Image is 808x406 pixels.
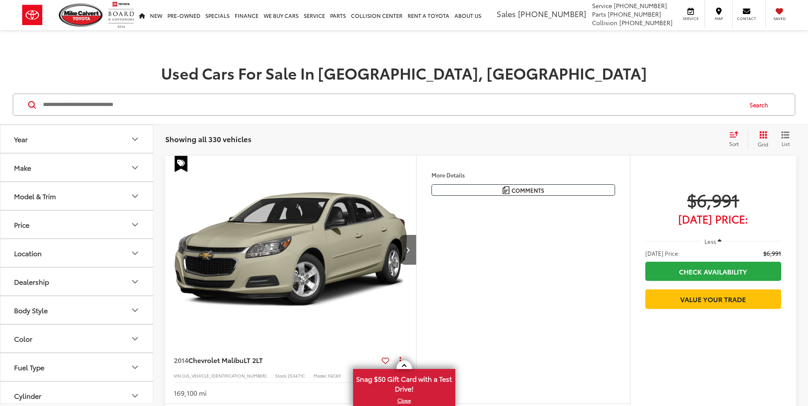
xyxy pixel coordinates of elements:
span: Snag $50 Gift Card with a Test Drive! [354,370,454,396]
div: Location [14,249,42,257]
div: Cylinder [130,391,140,401]
div: 169,100 mi [174,388,207,398]
span: [DATE] Price: [645,249,679,257]
button: DealershipDealership [0,268,154,295]
button: Less [701,234,726,249]
div: Make [130,163,140,173]
div: Model & Trim [130,191,140,201]
img: Comments [503,186,509,194]
button: Fuel TypeFuel Type [0,353,154,381]
div: Price [14,220,29,229]
span: Chevrolet Malibu [188,355,244,365]
div: 2014 Chevrolet Malibu LT 2LT 0 [165,156,417,344]
button: YearYear [0,125,154,153]
span: $6,991 [645,189,781,210]
div: Year [130,134,140,144]
div: Cylinder [14,392,41,400]
div: Fuel Type [14,363,44,371]
span: Collision [592,18,618,27]
a: 2014 Chevrolet Malibu LT 2LT2014 Chevrolet Malibu LT 2LT2014 Chevrolet Malibu LT 2LT2014 Chevrole... [165,156,417,344]
span: Sales [497,8,516,19]
span: Comments [512,186,544,194]
button: Next image [399,235,416,265]
button: Body StyleBody Style [0,296,154,324]
span: Stock: [275,372,288,379]
span: [PHONE_NUMBER] [619,18,673,27]
span: VIN: [174,372,182,379]
button: PricePrice [0,211,154,238]
button: Search [742,94,780,115]
span: Parts [592,10,606,18]
span: [PHONE_NUMBER] [614,1,667,10]
span: Service [592,1,612,10]
span: [DATE] Price: [645,214,781,223]
span: Less [704,237,716,245]
span: 1GC69 [328,372,341,379]
span: $6,991 [763,249,781,257]
img: 2014 Chevrolet Malibu LT 2LT [165,156,417,345]
div: Model & Trim [14,192,56,200]
button: MakeMake [0,154,154,181]
button: ColorColor [0,325,154,352]
button: Comments [431,184,615,196]
div: Year [14,135,28,143]
div: Color [130,334,140,344]
span: [PHONE_NUMBER] [518,8,586,19]
div: Fuel Type [130,362,140,372]
span: Contact [737,16,756,21]
div: Location [130,248,140,258]
input: Search by Make, Model, or Keyword [42,94,742,115]
div: Body Style [14,306,48,314]
span: 253471C [288,372,305,379]
button: Model & TrimModel & Trim [0,182,154,210]
button: Actions [393,353,408,368]
span: Showing all 330 vehicles [165,134,251,144]
button: Grid View [748,131,775,148]
div: Color [14,335,32,343]
span: Saved [770,16,789,21]
div: Body Style [130,305,140,315]
div: Price [130,220,140,230]
span: [PHONE_NUMBER] [608,10,661,18]
span: Sort [729,140,739,147]
span: 2014 [174,355,188,365]
div: Make [14,163,31,172]
span: Service [681,16,700,21]
span: Grid [758,140,768,148]
a: Value Your Trade [645,289,781,309]
span: dropdown dots [400,357,401,363]
button: List View [775,131,796,148]
span: Model: [313,372,328,379]
img: Mike Calvert Toyota [59,3,104,27]
h4: More Details [431,172,615,178]
div: Dealership [130,277,140,287]
span: Map [709,16,728,21]
button: Select sort value [725,131,748,148]
span: List [781,140,790,147]
a: Check Availability [645,262,781,281]
span: Special [175,156,187,172]
span: LT 2LT [244,355,263,365]
button: LocationLocation [0,239,154,267]
a: 2014Chevrolet MalibuLT 2LT [174,355,378,365]
span: [US_VEHICLE_IDENTIFICATION_NUMBER] [182,372,267,379]
div: Dealership [14,277,49,286]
